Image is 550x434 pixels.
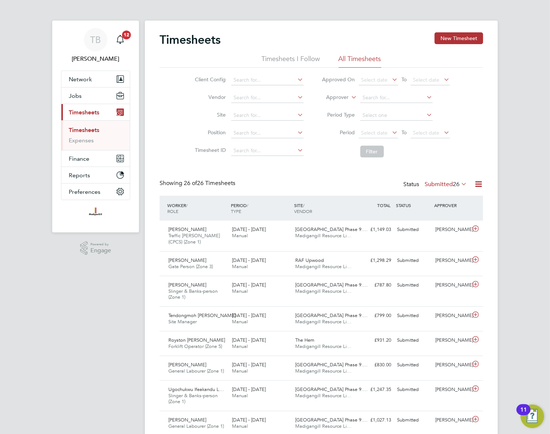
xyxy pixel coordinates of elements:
[232,386,266,392] span: [DATE] - [DATE]
[61,28,130,63] a: TB[PERSON_NAME]
[435,32,483,44] button: New Timesheet
[356,255,394,267] div: £1,298.29
[432,414,471,426] div: [PERSON_NAME]
[168,343,222,349] span: Forklift Operator (Zone 5)
[296,263,352,270] span: Madigangill Resource Li…
[69,137,94,144] a: Expenses
[394,224,432,236] div: Submitted
[296,226,368,232] span: [GEOGRAPHIC_DATA] Phase 9.…
[403,179,468,190] div: Status
[90,241,111,248] span: Powered by
[520,410,527,419] div: 11
[168,226,206,232] span: [PERSON_NAME]
[360,93,433,103] input: Search for...
[296,417,368,423] span: [GEOGRAPHIC_DATA] Phase 9.…
[432,334,471,346] div: [PERSON_NAME]
[168,232,220,245] span: Traffic [PERSON_NAME] (CPCS) (Zone 1)
[521,405,544,428] button: Open Resource Center, 11 new notifications
[184,179,197,187] span: 26 of
[193,147,226,153] label: Timesheet ID
[61,184,130,200] button: Preferences
[296,282,368,288] span: [GEOGRAPHIC_DATA] Phase 9.…
[296,337,315,343] span: The Hem
[229,199,293,218] div: PERIOD
[168,417,206,423] span: [PERSON_NAME]
[69,76,92,83] span: Network
[453,181,460,188] span: 26
[232,226,266,232] span: [DATE] - [DATE]
[69,172,90,179] span: Reports
[61,207,130,219] a: Go to home page
[165,199,229,218] div: WORKER
[193,94,226,100] label: Vendor
[168,257,206,263] span: [PERSON_NAME]
[293,199,356,218] div: SITE
[61,88,130,104] button: Jobs
[167,208,178,214] span: ROLE
[61,104,130,120] button: Timesheets
[296,362,368,368] span: [GEOGRAPHIC_DATA] Phase 9.…
[356,279,394,291] div: £787.80
[168,337,225,343] span: Royston [PERSON_NAME]
[168,312,236,319] span: Tendongmoh [PERSON_NAME]
[322,76,355,83] label: Approved On
[432,384,471,396] div: [PERSON_NAME]
[356,414,394,426] div: £1,027.13
[356,334,394,346] div: £931.20
[61,120,130,150] div: Timesheets
[361,77,388,83] span: Select date
[394,414,432,426] div: Submitted
[87,207,104,219] img: madigangill-logo-retina.png
[432,255,471,267] div: [PERSON_NAME]
[356,384,394,396] div: £1,247.35
[296,392,352,399] span: Madigangill Resource Li…
[432,359,471,371] div: [PERSON_NAME]
[52,21,139,232] nav: Main navigation
[231,75,304,85] input: Search for...
[232,368,248,374] span: Manual
[160,32,221,47] h2: Timesheets
[232,362,266,368] span: [DATE] - [DATE]
[69,92,82,99] span: Jobs
[231,110,304,121] input: Search for...
[360,110,433,121] input: Select one
[231,208,241,214] span: TYPE
[168,368,224,374] span: General Labourer (Zone 1)
[232,282,266,288] span: [DATE] - [DATE]
[232,312,266,319] span: [DATE] - [DATE]
[186,202,187,208] span: /
[231,93,304,103] input: Search for...
[394,310,432,322] div: Submitted
[90,35,101,45] span: TB
[168,392,218,405] span: Slinger & Banks-person (Zone 1)
[232,392,248,399] span: Manual
[303,202,305,208] span: /
[193,129,226,136] label: Position
[413,129,440,136] span: Select date
[296,343,352,349] span: Madigangill Resource Li…
[400,75,409,84] span: To
[184,179,235,187] span: 26 Timesheets
[322,129,355,136] label: Period
[296,423,352,429] span: Madigangill Resource Li…
[168,282,206,288] span: [PERSON_NAME]
[160,179,237,187] div: Showing
[432,310,471,322] div: [PERSON_NAME]
[232,343,248,349] span: Manual
[296,232,352,239] span: Madigangill Resource Li…
[232,232,248,239] span: Manual
[361,129,388,136] span: Select date
[193,76,226,83] label: Client Config
[168,319,197,325] span: Site Manager
[296,288,352,294] span: Madigangill Resource Li…
[168,288,218,300] span: Slinger & Banks-person (Zone 1)
[339,54,381,68] li: All Timesheets
[432,224,471,236] div: [PERSON_NAME]
[432,279,471,291] div: [PERSON_NAME]
[69,155,89,162] span: Finance
[69,188,100,195] span: Preferences
[69,127,99,134] a: Timesheets
[294,208,312,214] span: VENDOR
[432,199,471,212] div: APPROVER
[377,202,390,208] span: TOTAL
